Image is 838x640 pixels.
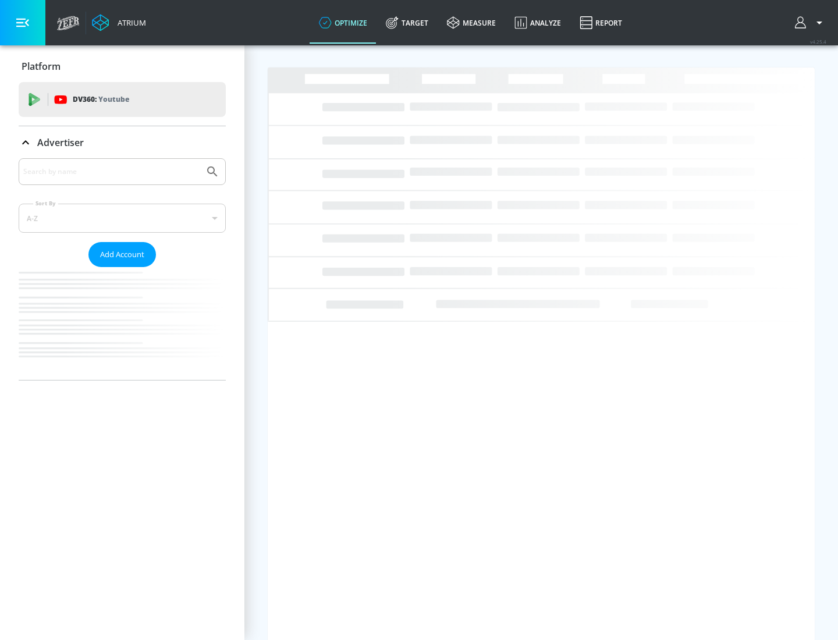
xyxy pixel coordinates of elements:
[377,2,438,44] a: Target
[19,126,226,159] div: Advertiser
[37,136,84,149] p: Advertiser
[505,2,570,44] a: Analyze
[438,2,505,44] a: measure
[19,267,226,380] nav: list of Advertiser
[98,93,129,105] p: Youtube
[19,82,226,117] div: DV360: Youtube
[73,93,129,106] p: DV360:
[113,17,146,28] div: Atrium
[92,14,146,31] a: Atrium
[310,2,377,44] a: optimize
[100,248,144,261] span: Add Account
[19,158,226,380] div: Advertiser
[23,164,200,179] input: Search by name
[810,38,826,45] span: v 4.25.4
[570,2,631,44] a: Report
[22,60,61,73] p: Platform
[33,200,58,207] label: Sort By
[19,204,226,233] div: A-Z
[19,50,226,83] div: Platform
[88,242,156,267] button: Add Account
